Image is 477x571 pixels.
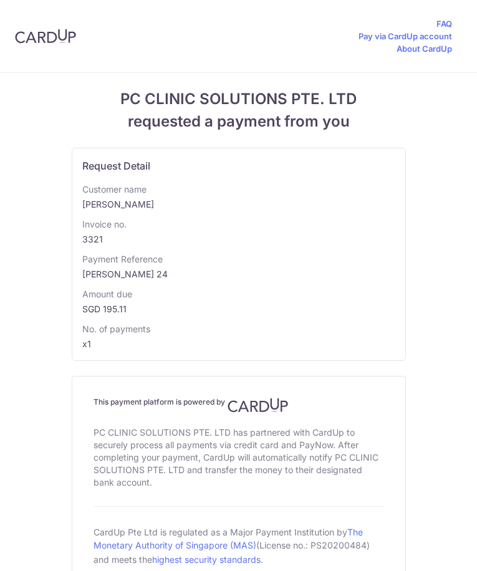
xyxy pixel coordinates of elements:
[72,88,406,110] span: PC CLINIC SOLUTIONS PTE. LTD
[94,522,384,569] div: CardUp Pte Ltd is regulated as a Major Payment Institution by (License no.: PS20200484) and meets...
[82,218,395,231] span: Invoice no.
[82,338,91,349] span: x1
[82,303,395,315] span: SGD 195.11
[72,110,406,133] span: requested a payment from you
[82,233,395,246] span: 3321
[82,323,395,335] span: No. of payments
[94,424,384,491] div: PC CLINIC SOLUTIONS PTE. LTD has partnered with CardUp to securely process all payments via credi...
[397,42,452,55] a: About CardUp
[82,160,150,172] span: translation missing: en.request_detail
[94,393,384,413] h4: This payment platform is powered by
[436,17,452,30] a: FAQ
[82,198,395,211] span: [PERSON_NAME]
[82,254,163,264] span: translation missing: en.payment_reference
[152,554,261,565] a: highest security standards
[15,29,76,44] img: CardUp
[82,183,395,196] span: Customer name
[359,30,452,42] a: Pay via CardUp account
[228,398,289,413] img: CardUp
[82,268,395,281] span: [PERSON_NAME] 24
[82,288,395,300] span: Amount due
